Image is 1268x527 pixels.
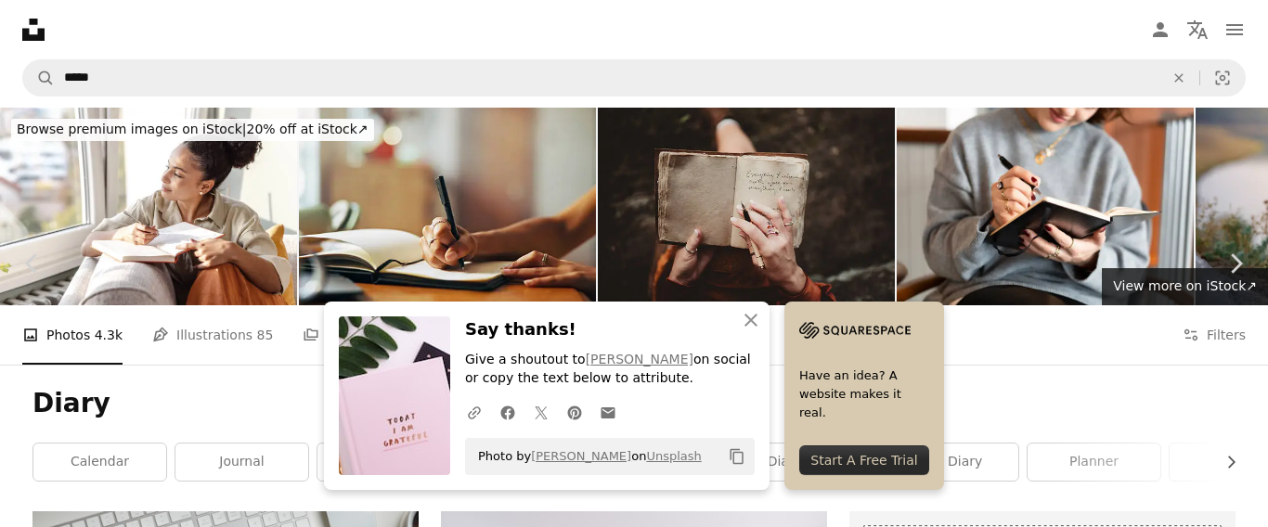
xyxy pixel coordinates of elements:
button: Clear [1158,60,1199,96]
a: Log in / Sign up [1142,11,1179,48]
button: Copy to clipboard [721,441,753,472]
a: Next [1203,174,1268,353]
a: Share on Twitter [524,393,558,431]
span: 85 [257,325,274,345]
a: dairy [317,443,450,481]
a: old diary [886,443,1018,481]
h3: Say thanks! [465,316,755,343]
a: planner [1028,443,1160,481]
a: Share on Facebook [491,393,524,431]
form: Find visuals sitewide [22,59,1246,96]
h1: Diary [32,387,1236,420]
span: Browse premium images on iStock | [17,122,246,136]
a: Home — Unsplash [22,19,45,41]
button: scroll list to the right [1214,443,1236,481]
button: Language [1179,11,1216,48]
div: Start A Free Trial [799,445,929,475]
a: Have an idea? A website makes it real.Start A Free Trial [784,302,944,490]
span: Have an idea? A website makes it real. [799,366,929,422]
div: 20% off at iStock ↗ [11,119,374,141]
button: Visual search [1200,60,1245,96]
a: View more on iStock↗ [1102,268,1268,305]
a: [PERSON_NAME] [586,352,693,366]
img: file-1705255347840-230a6ab5bca9image [799,316,911,344]
img: Home, person and hands with notebook for writing, schedule or daily reflection for wellness. Clos... [299,108,596,305]
a: Collections 30k [303,305,426,365]
a: Unsplash [646,449,701,463]
a: Share over email [591,393,625,431]
span: Photo by on [469,442,702,471]
a: journal [175,443,308,481]
a: Share on Pinterest [558,393,591,431]
img: Woman writing notes in notebook at home or office [897,108,1194,305]
img: Woman writing in her journal or diary sitting outdoors [598,108,895,305]
span: View more on iStock ↗ [1113,278,1257,293]
button: Menu [1216,11,1253,48]
a: [PERSON_NAME] [531,449,631,463]
button: Search Unsplash [23,60,55,96]
p: Give a shoutout to on social or copy the text below to attribute. [465,351,755,388]
button: Filters [1183,305,1246,365]
a: calendar [33,443,166,481]
a: Illustrations 85 [152,305,273,365]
